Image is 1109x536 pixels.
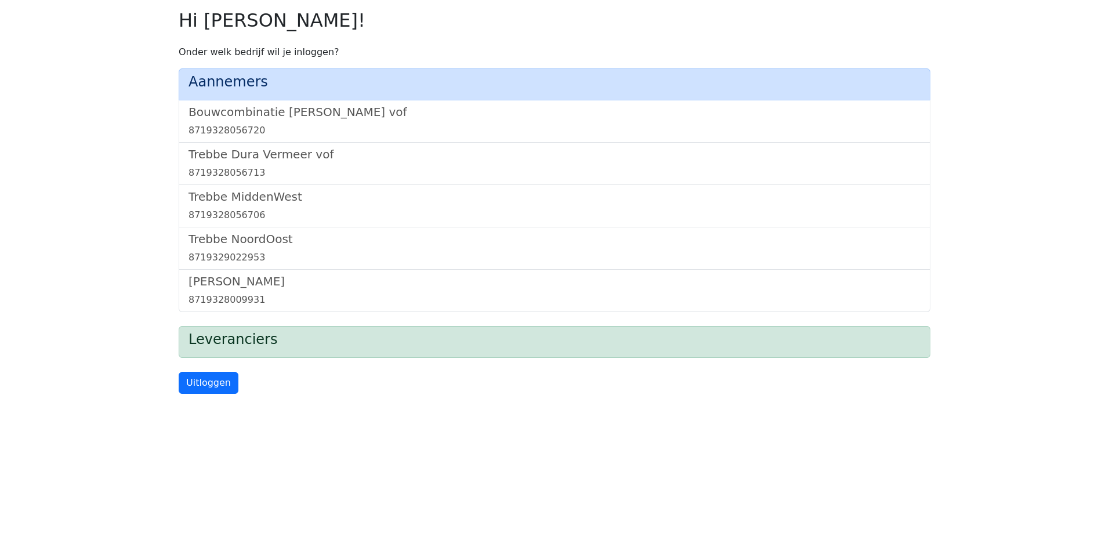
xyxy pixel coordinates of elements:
[189,208,920,222] div: 8719328056706
[189,274,920,307] a: [PERSON_NAME]8719328009931
[189,293,920,307] div: 8719328009931
[189,274,920,288] h5: [PERSON_NAME]
[189,147,920,180] a: Trebbe Dura Vermeer vof8719328056713
[189,105,920,137] a: Bouwcombinatie [PERSON_NAME] vof8719328056720
[179,45,930,59] p: Onder welk bedrijf wil je inloggen?
[189,166,920,180] div: 8719328056713
[189,232,920,265] a: Trebbe NoordOost8719329022953
[179,9,930,31] h2: Hi [PERSON_NAME]!
[189,251,920,265] div: 8719329022953
[189,105,920,119] h5: Bouwcombinatie [PERSON_NAME] vof
[179,372,238,394] a: Uitloggen
[189,147,920,161] h5: Trebbe Dura Vermeer vof
[189,74,920,90] h4: Aannemers
[189,190,920,204] h5: Trebbe MiddenWest
[189,232,920,246] h5: Trebbe NoordOost
[189,124,920,137] div: 8719328056720
[189,190,920,222] a: Trebbe MiddenWest8719328056706
[189,331,920,348] h4: Leveranciers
